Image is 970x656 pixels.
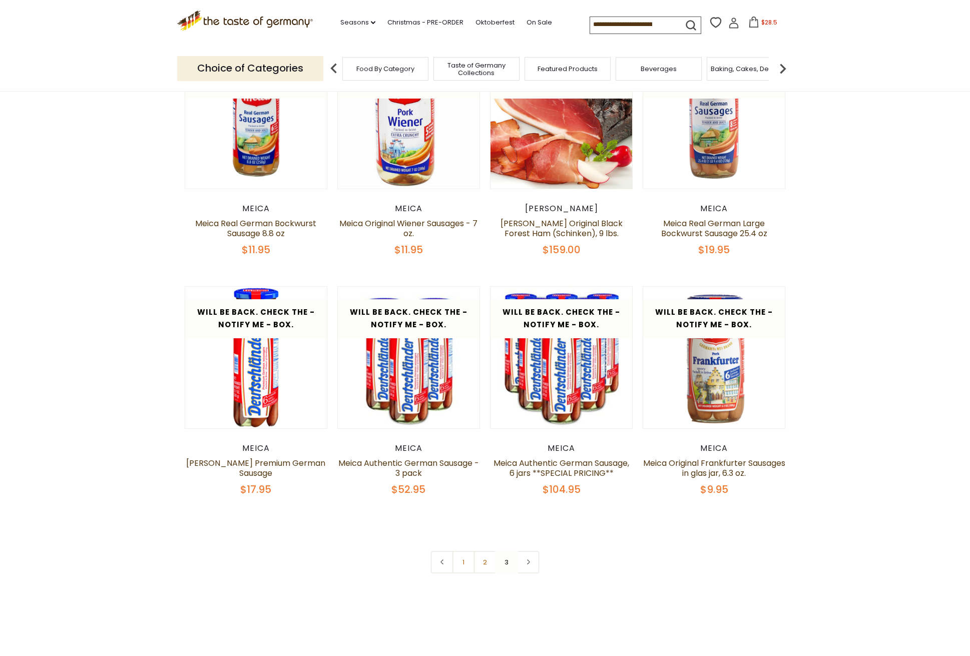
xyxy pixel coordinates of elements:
a: [PERSON_NAME] Premium German Sausage [186,457,325,479]
span: $104.95 [543,482,581,496]
a: Seasons [340,17,375,28]
a: Meica Original Frankfurter Sausages in glas jar, 6.3 oz. [643,457,785,479]
img: Meica Authentic German Sausage, 6 jars **SPECIAL PRICING** [491,287,632,428]
div: Meica [643,204,785,214]
img: Adler Original Black Forest Ham (Schinken), 9 lbs. [491,48,632,189]
span: $11.95 [394,243,423,257]
img: Meica Real German Bockwurst Sausage 8.8 oz [185,48,327,189]
div: [PERSON_NAME] [490,204,633,214]
a: Beverages [641,65,677,73]
a: Baking, Cakes, Desserts [711,65,788,73]
a: [PERSON_NAME] Original Black Forest Ham (Schinken), 9 lbs. [501,218,623,239]
span: $52.95 [391,482,425,496]
a: Meica Real German Bockwurst Sausage 8.8 oz [195,218,316,239]
a: Meica Real German Large Bockwurst Sausage 25.4 oz [661,218,767,239]
div: Meica [337,204,480,214]
a: 2 [474,551,497,573]
a: Meica Original Wiener Sausages - 7 oz. [339,218,477,239]
a: Food By Category [356,65,414,73]
img: Meica Real German Large Bockwurst Sausage 25.4 oz [643,48,785,189]
img: Meica Authentic German Sausage - 3 pack [338,287,479,428]
a: On Sale [527,17,552,28]
p: Choice of Categories [177,56,323,81]
a: Christmas - PRE-ORDER [387,17,463,28]
div: Meica [490,443,633,453]
img: Meica Deutschlander Premium German Sausage [185,287,327,428]
a: Taste of Germany Collections [436,62,517,77]
img: Meica Original Wiener Sausages - 7 oz. [338,48,479,187]
a: Oktoberfest [475,17,515,28]
a: 1 [452,551,475,573]
img: next arrow [773,59,793,79]
span: $17.95 [240,482,271,496]
span: $28.5 [761,18,777,27]
img: previous arrow [324,59,344,79]
span: $19.95 [698,243,730,257]
img: Meica Original Frankfurter Sausages in glas jar, 6.3 oz. [643,287,785,428]
a: Meica Authentic German Sausage - 3 pack [338,457,479,479]
div: Meica [643,443,785,453]
span: $9.95 [700,482,728,496]
div: Meica [185,443,327,453]
div: Meica [337,443,480,453]
a: Featured Products [538,65,598,73]
button: $28.5 [741,17,784,32]
span: $11.95 [242,243,270,257]
div: Meica [185,204,327,214]
a: Meica Authentic German Sausage, 6 jars **SPECIAL PRICING** [494,457,629,479]
span: $159.00 [543,243,581,257]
